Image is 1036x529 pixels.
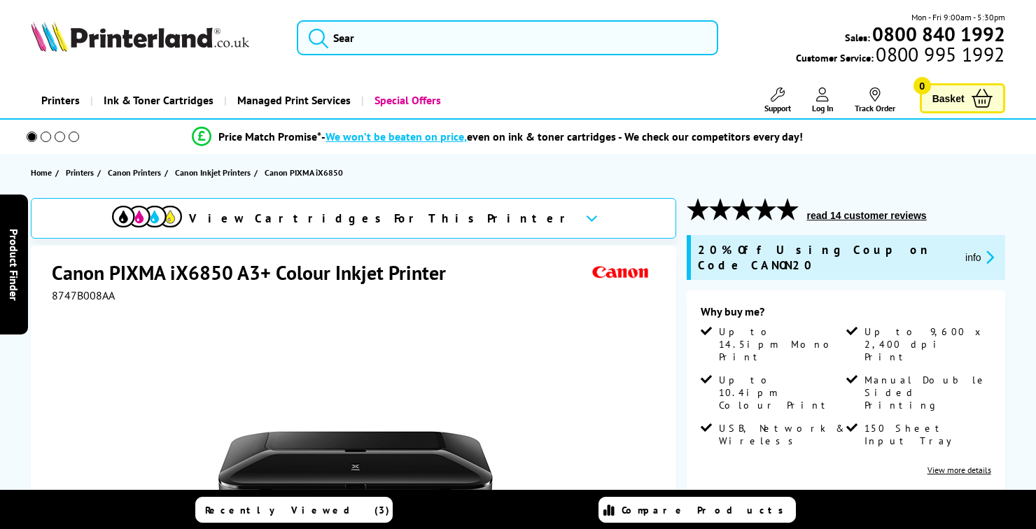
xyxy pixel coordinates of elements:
[297,20,718,55] input: Sear
[52,260,460,285] h1: Canon PIXMA iX6850 A3+ Colour Inkjet Printer
[864,325,988,363] span: Up to 9,600 x 2,400 dpi Print
[31,83,90,118] a: Printers
[719,325,843,363] span: Up to 14.5ipm Mono Print
[31,165,52,180] span: Home
[913,77,931,94] span: 0
[589,260,653,285] img: Canon
[265,165,346,180] a: Canon PIXMA iX6850
[766,489,832,515] span: £147.61
[265,165,343,180] span: Canon PIXMA iX6850
[7,229,21,301] span: Product Finder
[855,87,895,113] a: Track Order
[7,125,988,149] li: modal_Promise
[796,48,1004,64] span: Customer Service:
[361,83,451,118] a: Special Offers
[112,206,182,227] img: View Cartridges
[104,83,213,118] span: Ink & Toner Cartridges
[932,89,965,108] span: Basket
[812,87,834,113] a: Log In
[845,31,870,44] span: Sales:
[864,374,988,411] span: Manual Double Sided Printing
[598,497,796,523] a: Compare Products
[195,497,393,523] a: Recently Viewed (3)
[189,211,574,226] span: View Cartridges For This Printer
[205,504,390,516] span: Recently Viewed (3)
[911,10,1005,24] span: Mon - Fri 9:00am - 5:30pm
[764,87,791,113] a: Support
[874,48,1004,61] span: 0800 995 1992
[90,83,224,118] a: Ink & Toner Cartridges
[31,21,279,55] a: Printerland Logo
[175,165,251,180] span: Canon Inkjet Printers
[66,165,94,180] span: Printers
[175,165,254,180] a: Canon Inkjet Printers
[622,504,791,516] span: Compare Products
[872,21,1005,47] b: 0800 840 1992
[764,103,791,113] span: Support
[321,129,803,143] div: - even on ink & toner cartridges - We check our competitors every day!
[31,21,249,52] img: Printerland Logo
[108,165,161,180] span: Canon Printers
[961,249,998,265] button: promo-description
[719,374,843,411] span: Up to 10.4ipm Colour Print
[218,129,321,143] span: Price Match Promise*
[812,103,834,113] span: Log In
[108,165,164,180] a: Canon Printers
[802,209,930,222] button: read 14 customer reviews
[701,304,990,325] div: Why buy me?
[224,83,361,118] a: Managed Print Services
[719,422,843,447] span: USB, Network & Wireless
[698,242,954,273] span: 20% Off Using Coupon Code CANON20
[870,27,1005,41] a: 0800 840 1992
[52,288,115,302] span: 8747B008AA
[325,129,467,143] span: We won’t be beaten on price,
[66,165,97,180] a: Printers
[860,489,925,515] span: £177.13
[920,83,1005,113] a: Basket 0
[864,422,988,447] span: 150 Sheet Input Tray
[927,465,991,475] a: View more details
[31,165,55,180] a: Home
